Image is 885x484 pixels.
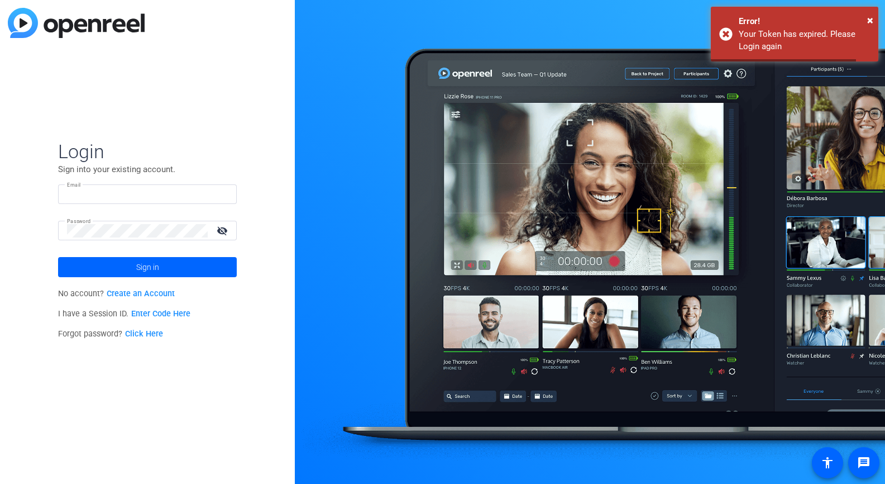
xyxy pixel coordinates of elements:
[67,182,81,188] mat-label: Email
[867,13,873,27] span: ×
[210,222,237,239] mat-icon: visibility_off
[58,140,237,163] span: Login
[125,329,163,339] a: Click Here
[58,163,237,175] p: Sign into your existing account.
[131,309,190,319] a: Enter Code Here
[136,253,159,281] span: Sign in
[107,289,175,298] a: Create an Account
[58,329,163,339] span: Forgot password?
[739,15,870,28] div: Error!
[821,456,834,469] mat-icon: accessibility
[58,309,190,319] span: I have a Session ID.
[867,12,873,29] button: Close
[857,456,870,469] mat-icon: message
[739,28,870,53] div: Your Token has expired. Please Login again
[67,188,228,201] input: Enter Email Address
[8,8,145,38] img: blue-gradient.svg
[58,289,175,298] span: No account?
[58,257,237,277] button: Sign in
[67,218,91,224] mat-label: Password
